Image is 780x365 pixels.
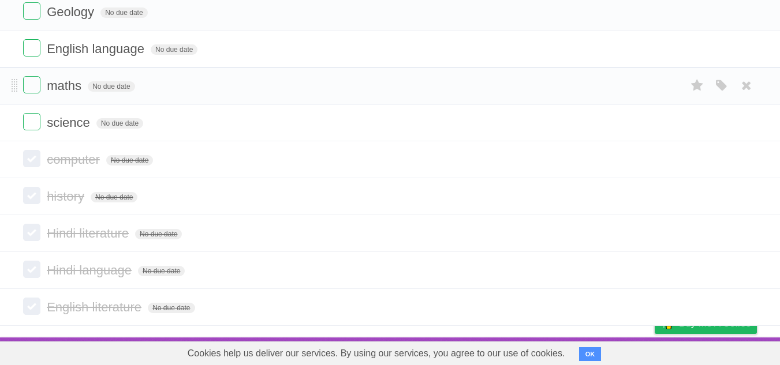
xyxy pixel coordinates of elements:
a: Privacy [640,340,670,362]
span: No due date [151,44,197,55]
label: Done [23,76,40,93]
label: Done [23,150,40,167]
span: No due date [91,192,137,202]
span: history [47,189,87,204]
span: No due date [138,266,185,276]
a: Terms [600,340,626,362]
label: Star task [686,76,708,95]
span: Cookies help us deliver our services. By using our services, you agree to our use of cookies. [176,342,577,365]
span: maths [47,78,84,93]
span: No due date [96,118,143,129]
span: No due date [100,7,147,18]
a: About [501,340,525,362]
a: Developers [539,340,586,362]
label: Done [23,224,40,241]
label: Done [23,187,40,204]
span: Geology [47,5,97,19]
a: Suggest a feature [684,340,757,362]
span: English literature [47,300,144,314]
label: Done [23,113,40,130]
button: OK [579,347,602,361]
span: No due date [148,303,195,313]
span: Buy me a coffee [679,313,751,333]
span: English language [47,42,147,56]
span: science [47,115,93,130]
span: No due date [88,81,135,92]
label: Done [23,261,40,278]
span: No due date [135,229,182,239]
span: Hindi literature [47,226,132,240]
label: Done [23,298,40,315]
span: Hindi language [47,263,135,277]
span: computer [47,152,103,167]
label: Done [23,39,40,57]
span: No due date [106,155,153,165]
label: Done [23,2,40,20]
